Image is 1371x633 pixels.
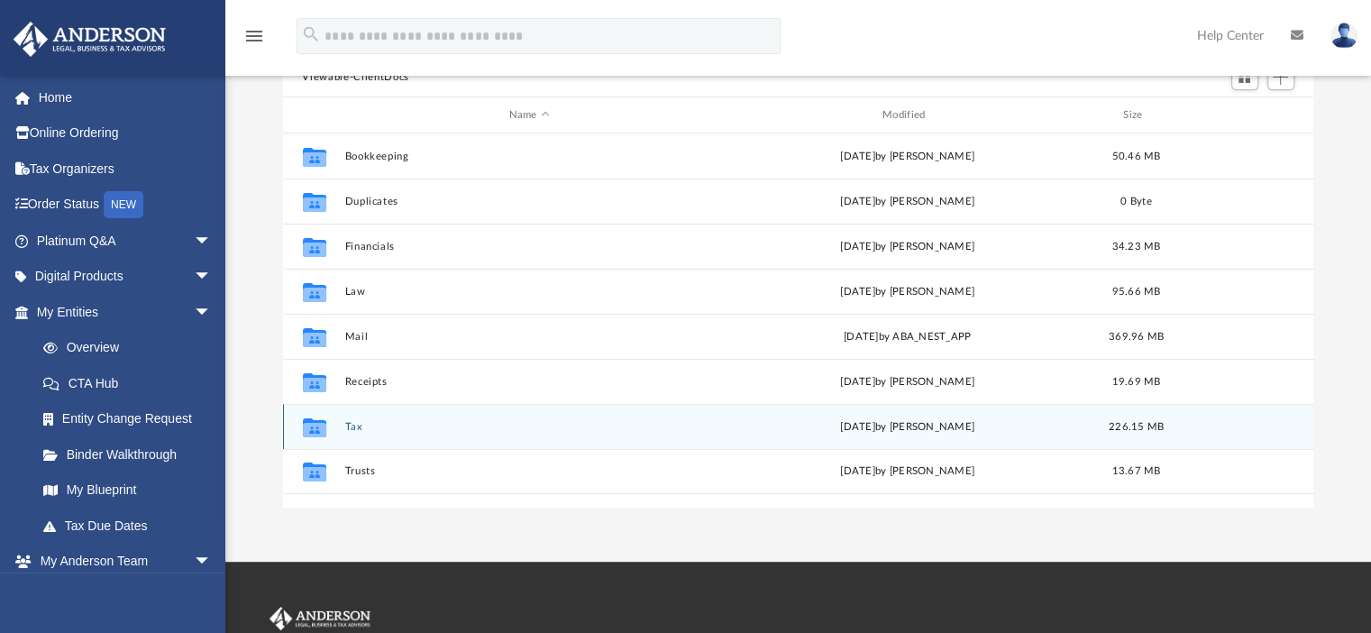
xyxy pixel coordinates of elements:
a: Order StatusNEW [13,187,239,224]
i: search [301,24,321,44]
a: Tax Due Dates [25,508,239,544]
span: 95.66 MB [1111,287,1160,297]
span: arrow_drop_down [194,294,230,331]
a: My Anderson Teamarrow_drop_down [13,544,230,580]
a: Entity Change Request [25,401,239,437]
span: arrow_drop_down [194,259,230,296]
span: 19.69 MB [1111,377,1160,387]
div: grid [283,133,1314,507]
span: 50.46 MB [1111,151,1160,161]
span: 13.67 MB [1111,467,1160,477]
div: NEW [104,191,143,218]
a: Binder Walkthrough [25,436,239,472]
button: Trusts [344,466,714,478]
a: Home [13,79,239,115]
a: Tax Organizers [13,151,239,187]
a: CTA Hub [25,365,239,401]
span: 226.15 MB [1108,422,1163,432]
img: Anderson Advisors Platinum Portal [266,607,374,630]
a: Overview [25,330,239,366]
div: id [290,107,335,124]
button: Bookkeeping [344,151,714,162]
div: [DATE] by [PERSON_NAME] [722,194,1092,210]
span: 34.23 MB [1111,242,1160,252]
span: 369.96 MB [1108,332,1163,342]
div: Size [1100,107,1172,124]
img: Anderson Advisors Platinum Portal [8,22,171,57]
button: Law [344,286,714,298]
div: id [1180,107,1306,124]
div: [DATE] by [PERSON_NAME] [722,239,1092,255]
div: [DATE] by ABA_NEST_APP [722,329,1092,345]
button: Receipts [344,376,714,388]
span: 0 Byte [1120,197,1152,206]
span: arrow_drop_down [194,544,230,581]
button: Mail [344,331,714,343]
i: menu [243,25,265,47]
button: Financials [344,241,714,252]
a: Platinum Q&Aarrow_drop_down [13,223,239,259]
button: Duplicates [344,196,714,207]
button: Tax [344,421,714,433]
div: [DATE] by [PERSON_NAME] [722,374,1092,390]
button: Viewable-ClientDocs [302,69,408,86]
a: My Blueprint [25,472,230,509]
a: menu [243,34,265,47]
span: [DATE] [840,422,875,432]
span: arrow_drop_down [194,223,230,260]
div: [DATE] by [PERSON_NAME] [722,464,1092,481]
div: by [PERSON_NAME] [722,419,1092,436]
a: My Entitiesarrow_drop_down [13,294,239,330]
button: Switch to Grid View [1231,65,1258,90]
a: Online Ordering [13,115,239,151]
div: [DATE] by [PERSON_NAME] [722,284,1092,300]
a: Digital Productsarrow_drop_down [13,259,239,295]
img: User Pic [1330,23,1357,49]
div: Modified [722,107,1092,124]
div: Name [343,107,714,124]
button: Add [1267,65,1294,90]
div: [DATE] by [PERSON_NAME] [722,149,1092,165]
